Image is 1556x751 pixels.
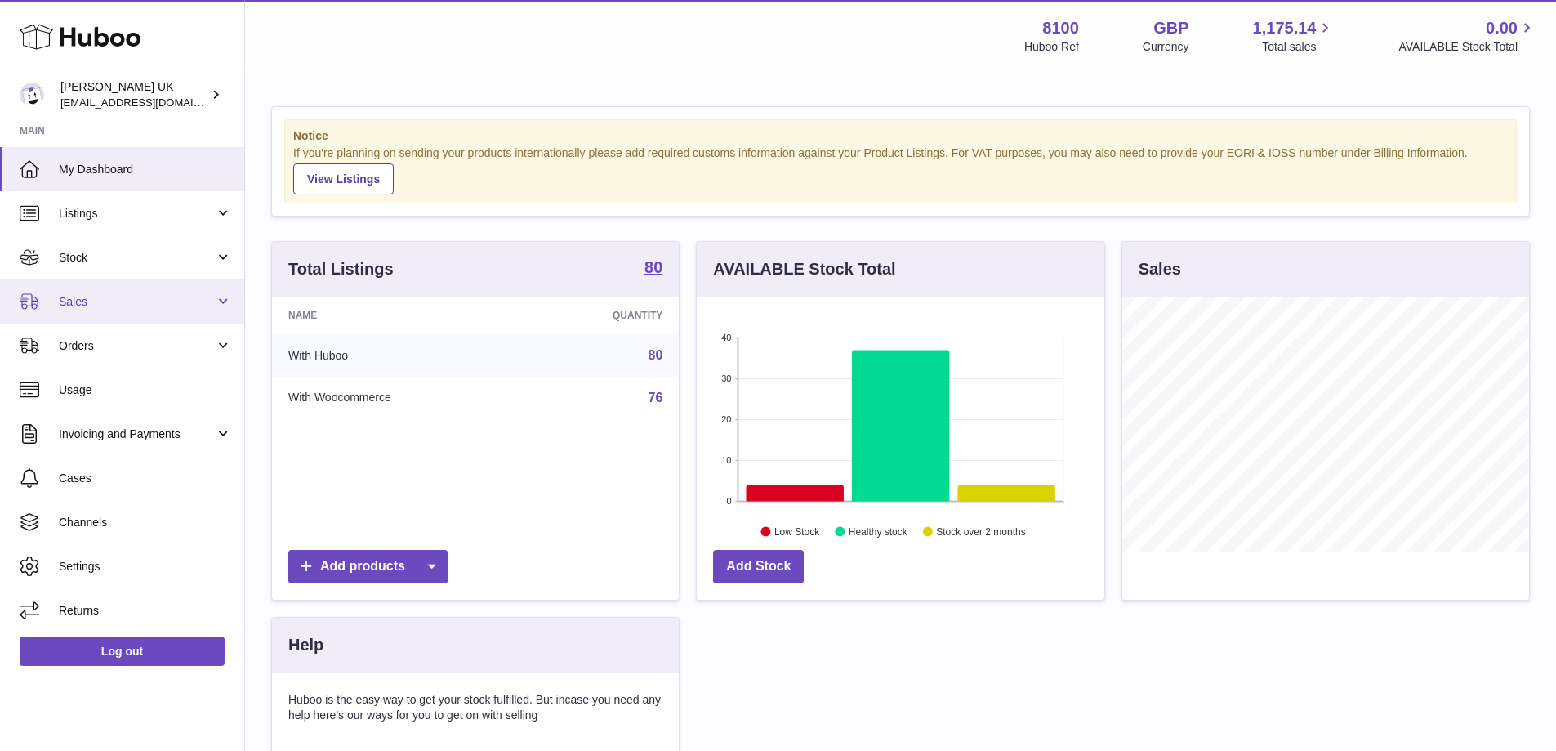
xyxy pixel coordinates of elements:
strong: GBP [1153,17,1188,39]
strong: 80 [644,259,662,275]
a: 80 [649,348,663,362]
span: AVAILABLE Stock Total [1398,39,1536,55]
a: 0.00 AVAILABLE Stock Total [1398,17,1536,55]
text: 10 [722,455,732,465]
img: emotion88hk@gmail.com [20,83,44,107]
h3: AVAILABLE Stock Total [713,258,895,280]
p: Huboo is the easy way to get your stock fulfilled. But incase you need any help here's our ways f... [288,692,662,723]
span: Returns [59,603,232,619]
text: 0 [727,496,732,506]
h3: Sales [1139,258,1181,280]
a: Add Stock [713,550,804,583]
span: Stock [59,250,215,266]
div: [PERSON_NAME] UK [60,79,207,110]
td: With Woocommerce [272,377,524,419]
span: My Dashboard [59,162,232,177]
text: Low Stock [774,525,820,537]
span: Sales [59,294,215,310]
span: Usage [59,382,232,398]
a: Add products [288,550,448,583]
div: Currency [1143,39,1189,55]
text: 40 [722,333,732,342]
th: Name [272,297,524,334]
span: Invoicing and Payments [59,427,215,442]
span: Settings [59,559,232,574]
a: View Listings [293,163,394,194]
text: Healthy stock [849,525,908,537]
th: Quantity [524,297,679,334]
strong: 8100 [1042,17,1079,39]
span: Channels [59,515,232,530]
text: 20 [722,414,732,424]
span: 0.00 [1486,17,1518,39]
strong: Notice [293,128,1508,144]
a: 80 [644,259,662,279]
span: 1,175.14 [1253,17,1317,39]
span: Orders [59,338,215,354]
td: With Huboo [272,334,524,377]
div: If you're planning on sending your products internationally please add required customs informati... [293,145,1508,194]
a: Log out [20,637,225,666]
span: Total sales [1262,39,1335,55]
div: Huboo Ref [1024,39,1079,55]
a: 1,175.14 Total sales [1253,17,1335,55]
span: Cases [59,471,232,486]
h3: Total Listings [288,258,394,280]
h3: Help [288,634,323,656]
text: Stock over 2 months [937,525,1026,537]
span: Listings [59,206,215,221]
text: 30 [722,373,732,383]
span: [EMAIL_ADDRESS][DOMAIN_NAME] [60,96,240,109]
a: 76 [649,391,663,405]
